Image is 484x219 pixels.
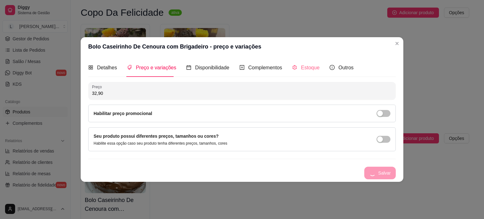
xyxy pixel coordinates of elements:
[330,65,335,70] span: info-circle
[239,65,245,70] span: plus-square
[81,37,403,56] header: Bolo Caseirinho De Cenoura com Brigadeiro - preço e variações
[88,65,93,70] span: appstore
[92,90,392,96] input: Preço
[97,65,117,70] span: Detalhes
[127,65,132,70] span: tags
[94,111,152,116] label: Habilitar preço promocional
[92,84,104,89] label: Preço
[94,134,219,139] label: Seu produto possui diferentes preços, tamanhos ou cores?
[195,65,229,70] span: Disponibilidade
[94,141,227,146] p: Habilite essa opção caso seu produto tenha diferentes preços, tamanhos, cores
[292,65,297,70] span: code-sandbox
[392,38,402,49] button: Close
[136,65,176,70] span: Preço e variações
[248,65,282,70] span: Complementos
[186,65,191,70] span: calendar
[338,65,354,70] span: Outros
[301,65,320,70] span: Estoque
